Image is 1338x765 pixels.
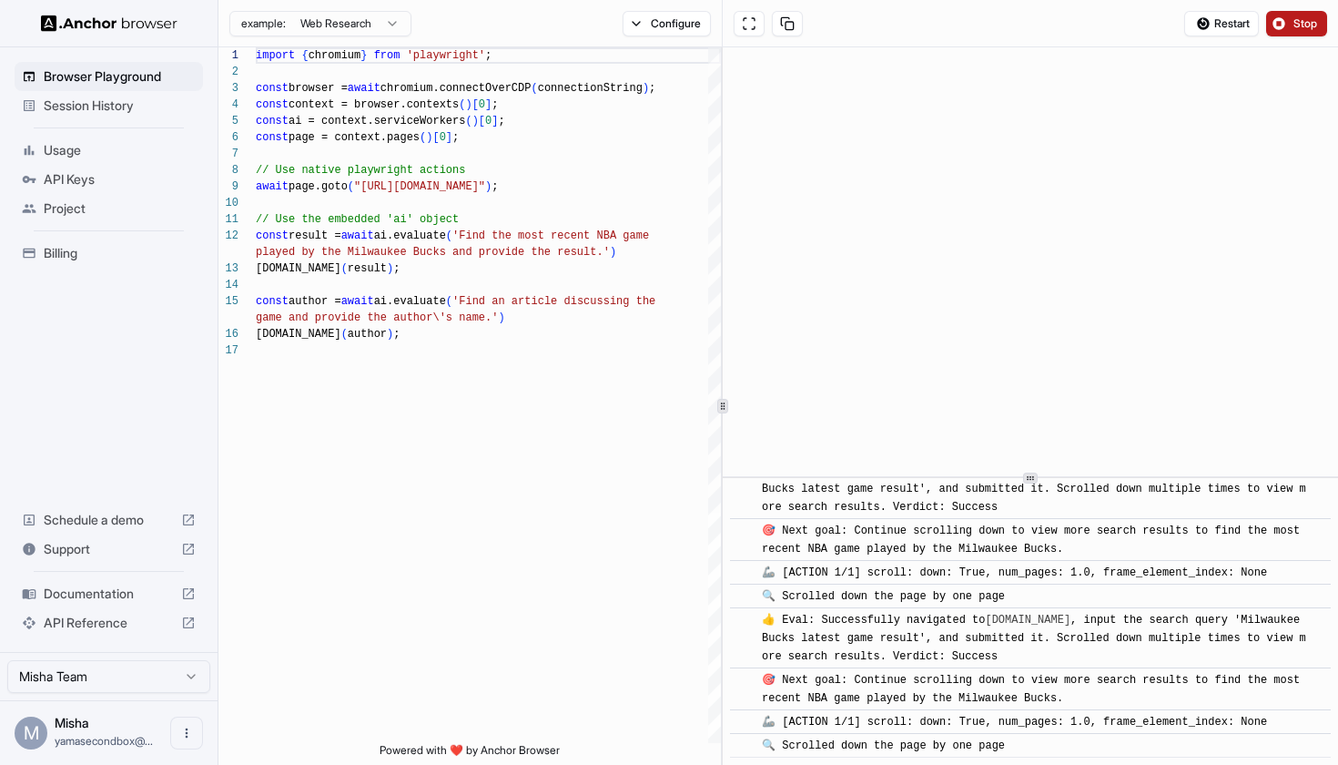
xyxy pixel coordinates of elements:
[498,311,504,324] span: )
[256,98,289,111] span: const
[739,713,748,731] span: ​
[762,566,1267,579] span: 🦾 [ACTION 1/1] scroll: down: True, num_pages: 1.0, frame_element_index: None
[485,180,492,193] span: )
[440,131,446,144] span: 0
[432,131,439,144] span: [
[348,328,387,341] span: author
[772,11,803,36] button: Copy session ID
[218,47,238,64] div: 1
[538,82,643,95] span: connectionString
[218,64,238,80] div: 2
[643,82,649,95] span: )
[485,49,492,62] span: ;
[739,564,748,582] span: ​
[734,11,765,36] button: Open in full screen
[472,98,479,111] span: [
[256,229,289,242] span: const
[762,716,1267,729] span: 🦾 [ACTION 1/1] scroll: down: True, num_pages: 1.0, frame_element_index: None
[256,295,289,308] span: const
[387,328,393,341] span: )
[341,328,348,341] span: (
[218,80,238,97] div: 3
[374,229,446,242] span: ai.evaluate
[289,229,341,242] span: result =
[218,342,238,359] div: 17
[739,587,748,606] span: ​
[256,131,289,144] span: const
[762,525,1306,556] span: 🎯 Next goal: Continue scrolling down to view more search results to find the most recent NBA game...
[170,717,203,750] button: Open menu
[218,326,238,342] div: 16
[289,98,459,111] span: context = browser.contexts
[218,260,238,277] div: 13
[218,211,238,228] div: 11
[256,49,295,62] span: import
[241,16,286,31] span: example:
[256,213,459,226] span: // Use the embedded 'ai' object
[610,246,616,259] span: )
[44,170,196,189] span: API Keys
[348,82,380,95] span: await
[485,115,492,127] span: 0
[218,129,238,146] div: 6
[739,671,748,689] span: ​
[762,674,1306,705] span: 🎯 Next goal: Continue scrolling down to view more search results to find the most recent NBA game...
[446,229,452,242] span: (
[498,115,504,127] span: ;
[739,737,748,755] span: ​
[1293,16,1319,31] span: Stop
[44,244,196,262] span: Billing
[762,614,1306,663] span: 👍 Eval: Successfully navigated to , input the search query 'Milwaukee Bucks latest game result', ...
[218,277,238,293] div: 14
[15,62,203,91] div: Browser Playground
[762,739,1005,752] span: 🔍 Scrolled down the page by one page
[380,82,532,95] span: chromium.connectOverCDP
[256,115,289,127] span: const
[218,113,238,129] div: 5
[15,136,203,165] div: Usage
[289,82,348,95] span: browser =
[1266,11,1327,36] button: Stop
[256,328,341,341] span: [DOMAIN_NAME]
[452,131,459,144] span: ;
[583,246,610,259] span: lt.'
[309,49,361,62] span: chromium
[479,98,485,111] span: 0
[407,49,485,62] span: 'playwright'
[256,262,341,275] span: [DOMAIN_NAME]
[44,141,196,159] span: Usage
[762,590,1005,603] span: 🔍 Scrolled down the page by one page
[623,11,711,36] button: Configure
[41,15,177,32] img: Anchor Logo
[374,49,400,62] span: from
[492,180,498,193] span: ;
[446,295,452,308] span: (
[459,98,465,111] span: (
[479,115,485,127] span: [
[15,239,203,268] div: Billing
[15,608,203,637] div: API Reference
[387,262,393,275] span: )
[393,328,400,341] span: ;
[739,522,748,540] span: ​
[452,295,655,308] span: 'Find an article discussing the
[472,115,479,127] span: )
[256,180,289,193] span: await
[55,715,89,730] span: Misha
[289,115,465,127] span: ai = context.serviceWorkers
[256,311,498,324] span: game and provide the author\'s name.'
[218,293,238,310] div: 15
[289,180,348,193] span: page.goto
[15,91,203,120] div: Session History
[531,82,537,95] span: (
[15,165,203,194] div: API Keys
[15,505,203,535] div: Schedule a demo
[289,131,420,144] span: page = context.pages
[218,195,238,211] div: 10
[426,131,432,144] span: )
[218,146,238,162] div: 7
[44,585,174,603] span: Documentation
[1184,11,1259,36] button: Restart
[649,82,655,95] span: ;
[44,199,196,218] span: Project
